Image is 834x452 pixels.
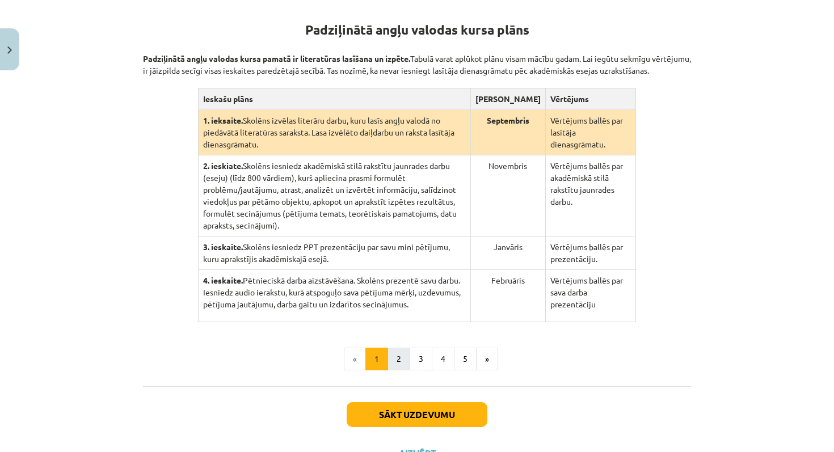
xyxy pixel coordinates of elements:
button: 5 [454,348,477,370]
p: Tabulā varat aplūkot plānu visam mācību gadam. Lai iegūtu sekmīgu vērtējumu, ir jāizpilda secīgi ... [143,41,691,77]
button: 4 [432,348,454,370]
td: Skolēns iesniedz akadēmiskā stilā rakstītu jaunrades darbu (eseju) (līdz 800 vārdiem), kurš aplie... [198,155,470,236]
button: 3 [410,348,432,370]
td: Vērtējums ballēs par sava darba prezentāciju [545,270,635,322]
img: icon-close-lesson-0947bae3869378f0d4975bcd49f059093ad1ed9edebbc8119c70593378902aed.svg [7,47,12,54]
td: Vērtējums ballēs par prezentāciju. [545,236,635,270]
strong: 3. ieskaite. [203,242,243,252]
td: Novembris [470,155,545,236]
strong: 1. ieksaite. [203,115,243,125]
strong: Padziļinātā angļu valodas kursa pamatā ir literatūras lasīšana un izpēte. [143,53,410,64]
td: Janvāris [470,236,545,270]
th: Ieskašu plāns [198,88,470,110]
strong: Septembris [487,115,529,125]
td: Vērtējums ballēs par lasītāja dienasgrāmatu. [545,110,635,155]
p: Pētnieciskā darba aizstāvēšana. Skolēns prezentē savu darbu. Iesniedz audio ierakstu, kurā atspog... [203,274,466,310]
strong: 4. ieskaite. [203,275,243,285]
strong: Padziļinātā angļu valodas kursa plāns [305,22,529,38]
td: Skolēns iesniedz PPT prezentāciju par savu mini pētījumu, kuru aprakstījis akadēmiskajā esejā. [198,236,470,270]
strong: 2. ieskiate. [203,160,243,171]
button: 2 [387,348,410,370]
button: » [476,348,498,370]
p: Februāris [475,274,541,286]
nav: Page navigation example [143,348,691,370]
th: Vērtējums [545,88,635,110]
th: [PERSON_NAME] [470,88,545,110]
button: 1 [365,348,388,370]
td: Skolēns izvēlas literāru darbu, kuru lasīs angļu valodā no piedāvātā literatūras saraksta. Lasa i... [198,110,470,155]
button: Sākt uzdevumu [347,402,487,427]
td: Vērtējums ballēs par akadēmiskā stilā rakstītu jaunrades darbu. [545,155,635,236]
